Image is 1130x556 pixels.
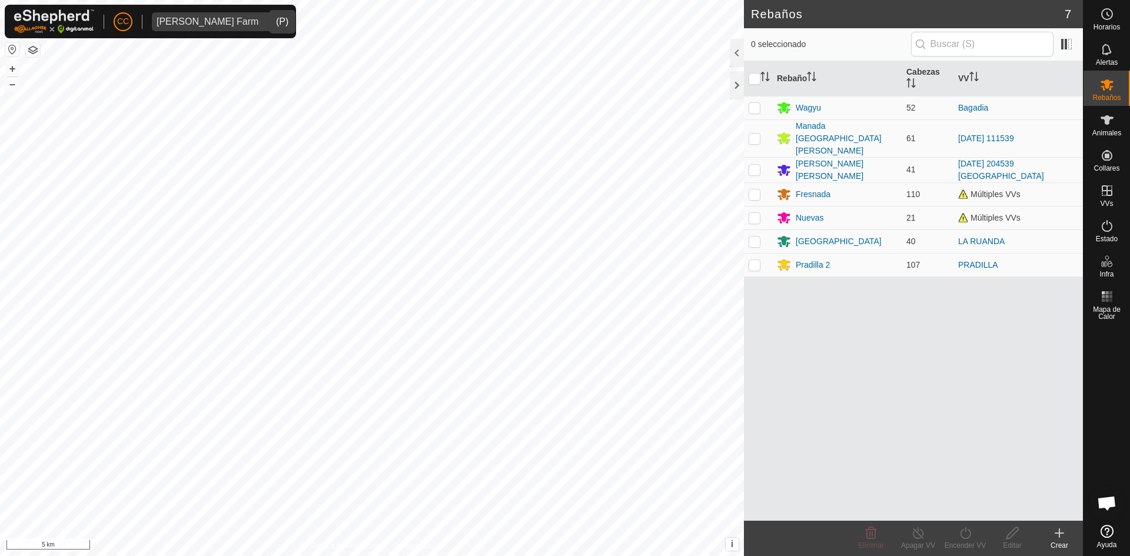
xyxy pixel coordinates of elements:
span: Múltiples VVs [958,213,1021,222]
span: 61 [906,134,916,143]
span: Rebaños [1092,94,1121,101]
div: dropdown trigger [263,12,287,31]
div: [PERSON_NAME] [PERSON_NAME] [796,158,897,182]
button: Capas del Mapa [26,43,40,57]
button: – [5,77,19,91]
div: Encender VV [942,540,989,551]
a: Contáctenos [393,541,433,551]
span: Horarios [1094,24,1120,31]
div: Pradilla 2 [796,259,830,271]
div: [GEOGRAPHIC_DATA] [796,235,882,248]
div: Apagar VV [895,540,942,551]
div: Manada [GEOGRAPHIC_DATA][PERSON_NAME] [796,120,897,157]
span: Estado [1096,235,1118,242]
span: i [731,539,733,549]
span: 107 [906,260,920,269]
div: Chat abierto [1089,485,1125,521]
span: 110 [906,189,920,199]
span: Eliminar [858,541,883,550]
span: CC [117,15,129,28]
a: PRADILLA [958,260,998,269]
a: [DATE] 111539 [958,134,1014,143]
input: Buscar (S) [911,32,1053,56]
button: i [726,538,739,551]
div: Fresnada [796,188,830,201]
div: [PERSON_NAME] Farm [157,17,258,26]
span: 21 [906,213,916,222]
th: Rebaño [772,61,902,96]
span: 41 [906,165,916,174]
p-sorticon: Activar para ordenar [807,74,816,83]
div: Wagyu [796,102,821,114]
p-sorticon: Activar para ordenar [906,80,916,89]
span: Animales [1092,129,1121,136]
span: Infra [1099,271,1114,278]
button: + [5,62,19,76]
div: Crear [1036,540,1083,551]
a: [DATE] 204539 [GEOGRAPHIC_DATA] [958,159,1044,181]
span: 7 [1065,5,1071,23]
th: Cabezas [902,61,953,96]
span: VVs [1100,200,1113,207]
p-sorticon: Activar para ordenar [760,74,770,83]
a: Política de Privacidad [311,541,379,551]
span: Ayuda [1097,541,1117,548]
img: Logo Gallagher [14,9,94,34]
span: 52 [906,103,916,112]
a: Bagadia [958,103,988,112]
span: Alertas [1096,59,1118,66]
div: Nuevas [796,212,823,224]
a: LA RUANDA [958,237,1005,246]
span: 0 seleccionado [751,38,911,51]
span: Collares [1094,165,1119,172]
span: 40 [906,237,916,246]
span: Múltiples VVs [958,189,1021,199]
a: Ayuda [1084,520,1130,553]
div: Editar [989,540,1036,551]
span: Alarcia Monja Farm [152,12,263,31]
h2: Rebaños [751,7,1065,21]
button: Restablecer Mapa [5,42,19,56]
p-sorticon: Activar para ordenar [969,74,979,83]
span: Mapa de Calor [1086,306,1127,320]
th: VV [953,61,1083,96]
